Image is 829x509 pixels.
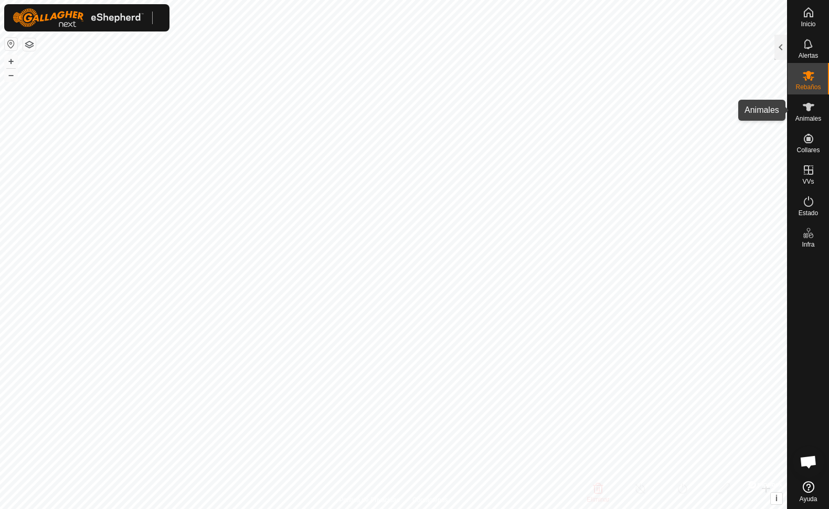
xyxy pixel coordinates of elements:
span: Collares [796,147,820,153]
a: Ayuda [788,477,829,506]
span: Infra [802,241,814,248]
span: Ayuda [800,496,817,502]
span: Rebaños [795,84,821,90]
img: Logo Gallagher [13,8,144,27]
span: VVs [802,178,814,185]
button: Capas del Mapa [23,38,36,51]
button: Restablecer Mapa [5,38,17,50]
button: + [5,55,17,68]
span: Alertas [799,52,818,59]
div: Chat abierto [793,446,824,478]
span: Animales [795,115,821,122]
button: – [5,69,17,81]
span: Estado [799,210,818,216]
span: i [775,494,778,503]
a: Contáctenos [412,495,448,505]
span: Inicio [801,21,815,27]
a: Política de Privacidad [339,495,400,505]
button: i [771,493,782,504]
